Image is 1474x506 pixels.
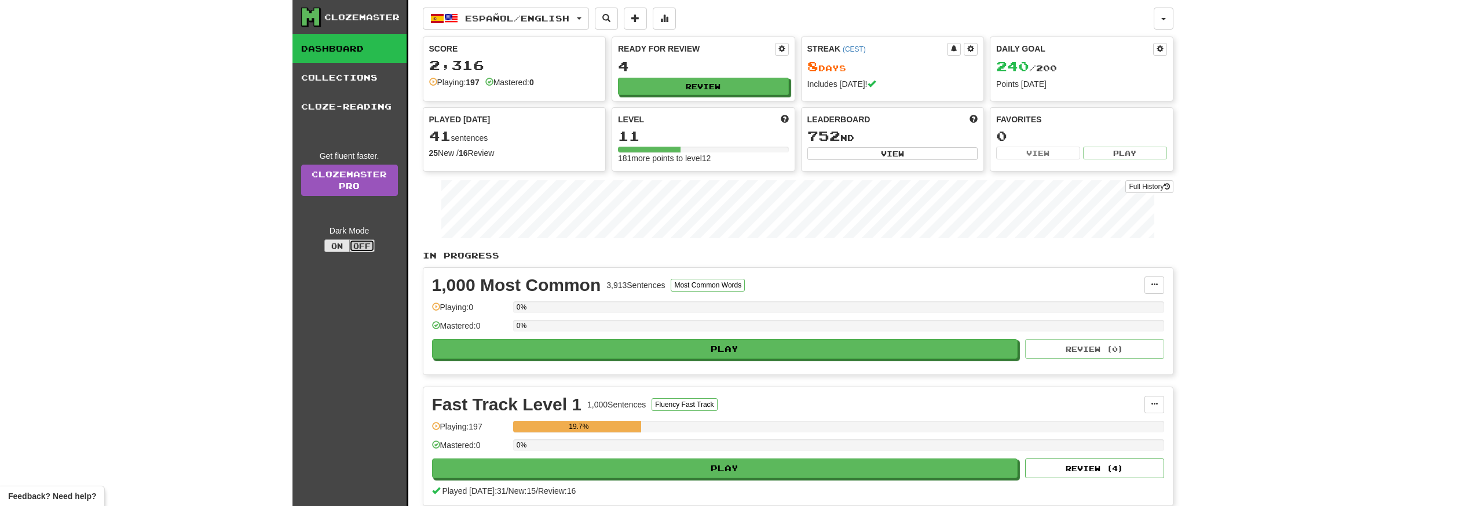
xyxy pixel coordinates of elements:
span: Played [DATE] [429,114,491,125]
span: Español / English [465,13,569,23]
div: Day s [807,59,978,74]
div: 1,000 Most Common [432,276,601,294]
div: Includes [DATE]! [807,78,978,90]
button: Review [618,78,789,95]
div: Mastered: [485,77,534,88]
button: Español/English [423,8,589,30]
button: Play [1083,147,1167,159]
div: Mastered: 0 [432,320,507,339]
a: Dashboard [292,34,407,63]
div: 3,913 Sentences [606,279,665,291]
button: View [996,147,1080,159]
a: Collections [292,63,407,92]
div: nd [807,129,978,144]
div: Streak [807,43,948,54]
button: Fluency Fast Track [652,398,717,411]
span: / [506,486,509,496]
div: Clozemaster [324,12,400,23]
button: More stats [653,8,676,30]
strong: 0 [529,78,534,87]
span: Played [DATE]: 31 [442,486,506,496]
div: New / Review [429,147,600,159]
p: In Progress [423,250,1173,261]
div: Playing: 0 [432,301,507,321]
span: 752 [807,128,840,144]
button: Search sentences [595,8,618,30]
div: 19.7% [517,421,641,432]
button: On [324,239,350,252]
span: 41 [429,128,451,144]
a: ClozemasterPro [301,165,398,196]
button: View [807,147,978,160]
div: 4 [618,59,789,74]
div: 0 [996,129,1167,143]
a: Cloze-Reading [292,92,407,121]
button: Play [432,458,1018,478]
button: Most Common Words [671,279,745,292]
strong: 25 [429,148,438,158]
button: Play [432,339,1018,359]
div: Get fluent faster. [301,150,398,162]
button: Off [349,239,375,252]
div: 11 [618,129,789,143]
span: Open feedback widget [8,490,96,502]
div: Score [429,43,600,54]
span: Score more points to level up [781,114,789,125]
button: Review (4) [1025,458,1164,478]
button: Add sentence to collection [624,8,647,30]
span: This week in points, UTC [970,114,978,125]
div: Playing: [429,77,480,88]
div: Fast Track Level 1 [432,396,582,413]
div: sentences [429,129,600,144]
span: Level [618,114,644,125]
span: / [536,486,538,496]
div: Mastered: 0 [432,439,507,458]
button: Review (0) [1025,339,1164,359]
div: Dark Mode [301,225,398,236]
div: Favorites [996,114,1167,125]
span: Review: 16 [538,486,576,496]
div: 1,000 Sentences [587,399,646,410]
span: 8 [807,58,818,74]
span: / 200 [996,63,1057,73]
strong: 197 [466,78,479,87]
span: 240 [996,58,1029,74]
div: Daily Goal [996,43,1153,56]
div: 2,316 [429,58,600,72]
div: 181 more points to level 12 [618,152,789,164]
a: (CEST) [843,45,866,53]
div: Points [DATE] [996,78,1167,90]
span: Leaderboard [807,114,870,125]
strong: 16 [459,148,468,158]
span: New: 15 [509,486,536,496]
div: Playing: 197 [432,421,507,440]
div: Ready for Review [618,43,775,54]
button: Full History [1125,180,1173,193]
